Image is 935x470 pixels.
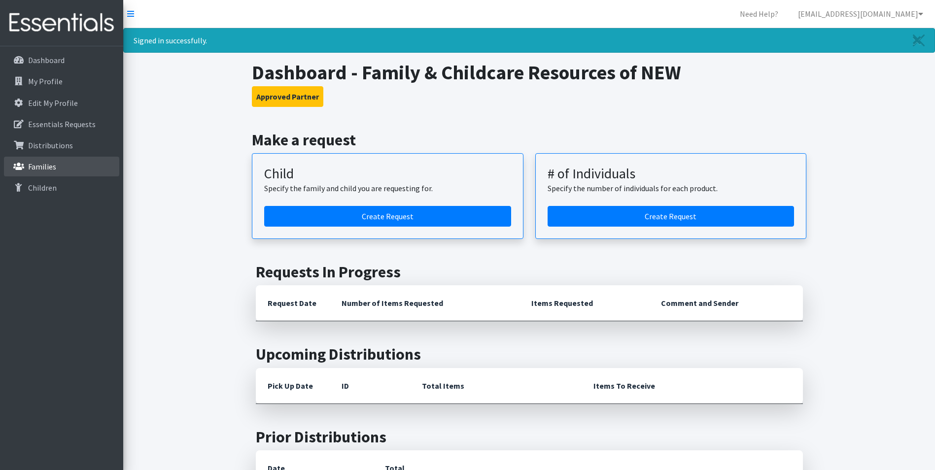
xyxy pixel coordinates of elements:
p: Families [28,162,56,171]
th: Total Items [410,368,582,404]
th: Number of Items Requested [330,285,520,321]
a: Edit My Profile [4,93,119,113]
h2: Prior Distributions [256,428,803,446]
a: My Profile [4,71,119,91]
th: Pick Up Date [256,368,330,404]
h2: Upcoming Distributions [256,345,803,364]
a: Families [4,157,119,176]
img: HumanEssentials [4,6,119,39]
th: Request Date [256,285,330,321]
h3: # of Individuals [548,166,795,182]
th: Items To Receive [582,368,803,404]
p: Specify the number of individuals for each product. [548,182,795,194]
a: Dashboard [4,50,119,70]
a: Children [4,178,119,198]
a: Need Help? [732,4,786,24]
p: Distributions [28,140,73,150]
a: Close [903,29,935,52]
h1: Dashboard - Family & Childcare Resources of NEW [252,61,806,84]
p: Essentials Requests [28,119,96,129]
th: Comment and Sender [649,285,802,321]
p: My Profile [28,76,63,86]
button: Approved Partner [252,86,323,107]
div: Signed in successfully. [123,28,935,53]
th: Items Requested [519,285,649,321]
p: Specify the family and child you are requesting for. [264,182,511,194]
a: Essentials Requests [4,114,119,134]
h3: Child [264,166,511,182]
a: Distributions [4,135,119,155]
a: Create a request for a child or family [264,206,511,227]
p: Children [28,183,57,193]
h2: Make a request [252,131,806,149]
th: ID [330,368,410,404]
a: [EMAIL_ADDRESS][DOMAIN_NAME] [790,4,931,24]
p: Edit My Profile [28,98,78,108]
h2: Requests In Progress [256,263,803,281]
a: Create a request by number of individuals [548,206,795,227]
p: Dashboard [28,55,65,65]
